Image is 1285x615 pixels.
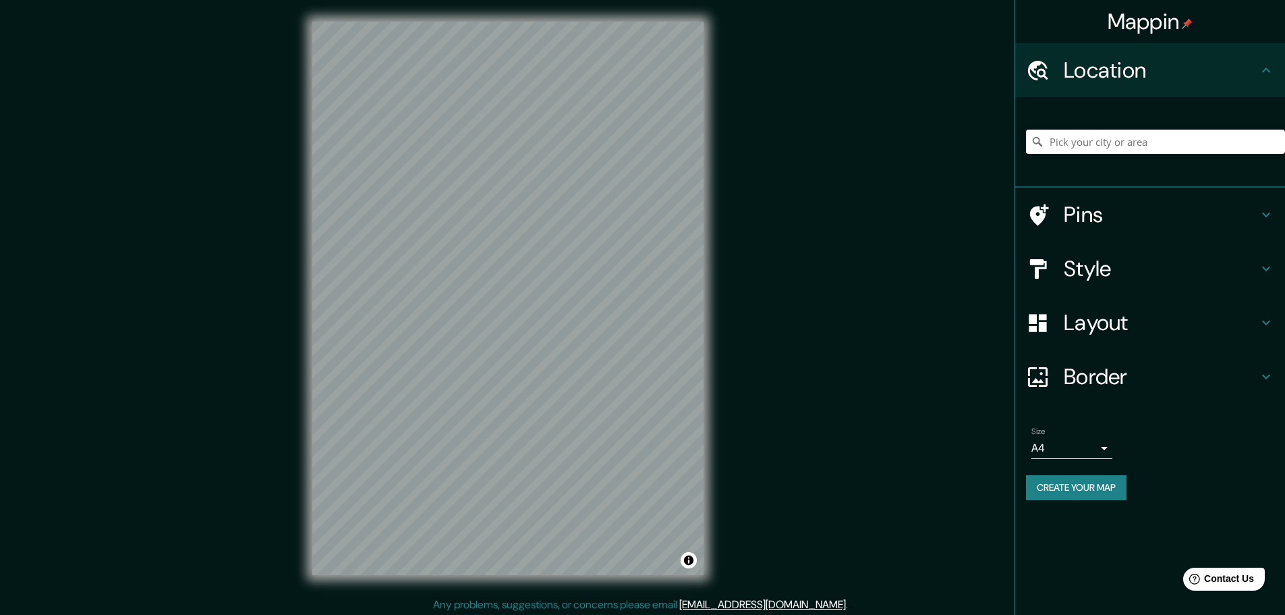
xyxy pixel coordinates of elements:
[1165,562,1270,600] iframe: Help widget launcher
[1064,309,1258,336] h4: Layout
[1031,437,1112,459] div: A4
[1064,255,1258,282] h4: Style
[1064,363,1258,390] h4: Border
[848,597,850,613] div: .
[1031,426,1046,437] label: Size
[1182,18,1193,29] img: pin-icon.png
[681,552,697,568] button: Toggle attribution
[433,597,848,613] p: Any problems, suggestions, or concerns please email .
[850,597,853,613] div: .
[312,22,704,575] canvas: Map
[1064,57,1258,84] h4: Location
[1108,8,1193,35] h4: Mappin
[1064,201,1258,228] h4: Pins
[1015,242,1285,296] div: Style
[1015,188,1285,242] div: Pins
[1015,43,1285,97] div: Location
[1026,475,1126,500] button: Create your map
[1015,350,1285,404] div: Border
[1026,130,1285,154] input: Pick your city or area
[679,597,846,612] a: [EMAIL_ADDRESS][DOMAIN_NAME]
[1015,296,1285,350] div: Layout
